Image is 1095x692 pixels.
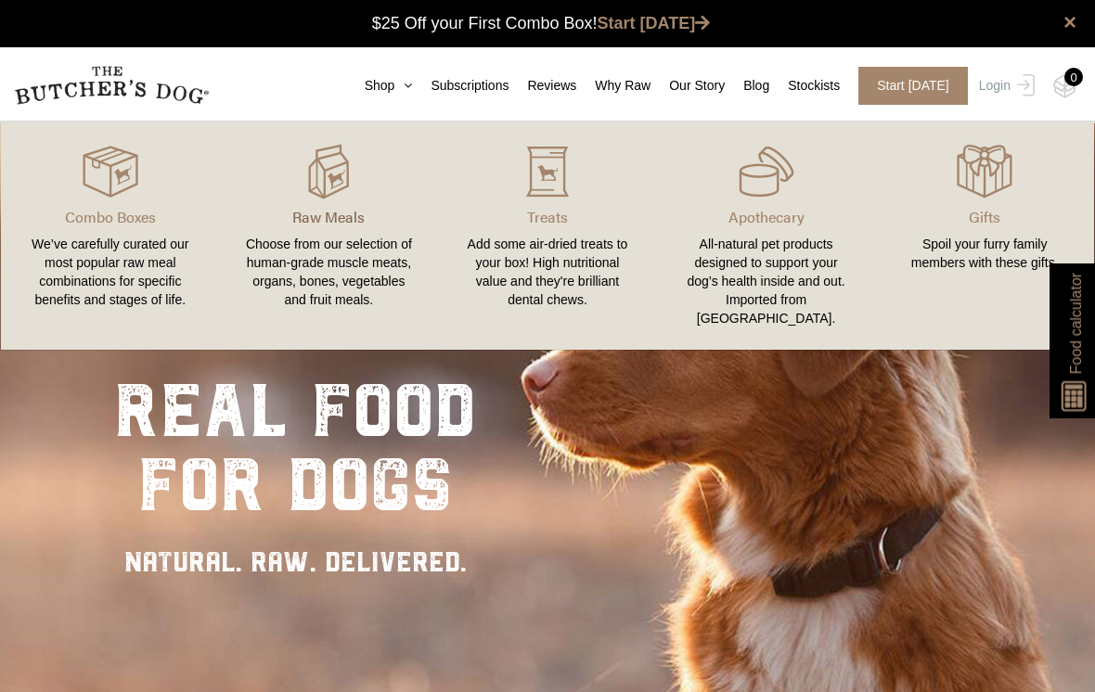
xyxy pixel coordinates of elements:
[412,76,509,96] a: Subscriptions
[220,140,439,331] a: Raw Meals Choose from our selection of human-grade muscle meats, organs, bones, vegetables and fr...
[460,235,635,309] div: Add some air-dried treats to your box! High nutritional value and they're brilliant dental chews.
[858,67,968,105] span: Start [DATE]
[242,206,417,228] p: Raw Meals
[346,76,413,96] a: Shop
[897,206,1072,228] p: Gifts
[651,76,725,96] a: Our Story
[679,235,854,327] div: All-natural pet products designed to support your dog’s health inside and out. Imported from [GEO...
[438,140,657,331] a: Treats Add some air-dried treats to your box! High nutritional value and they're brilliant dental...
[974,67,1035,105] a: Login
[460,206,635,228] p: Treats
[1064,68,1083,86] div: 0
[1,140,220,331] a: Combo Boxes We’ve carefully curated our most popular raw meal combinations for specific benefits ...
[875,140,1094,331] a: Gifts Spoil your furry family members with these gifts.
[679,206,854,228] p: Apothecary
[576,76,651,96] a: Why Raw
[1064,273,1087,374] span: Food calculator
[598,14,711,32] a: Start [DATE]
[509,76,576,96] a: Reviews
[725,76,769,96] a: Blog
[1053,74,1076,98] img: TBD_Cart-Empty.png
[23,206,198,228] p: Combo Boxes
[23,235,198,309] div: We’ve carefully curated our most popular raw meal combinations for specific benefits and stages o...
[840,67,974,105] a: Start [DATE]
[769,76,840,96] a: Stockists
[242,235,417,309] div: Choose from our selection of human-grade muscle meats, organs, bones, vegetables and fruit meals.
[897,235,1072,272] div: Spoil your furry family members with these gifts.
[657,140,876,331] a: Apothecary All-natural pet products designed to support your dog’s health inside and out. Importe...
[114,541,476,583] div: NATURAL. RAW. DELIVERED.
[114,374,476,522] div: real food for dogs
[1063,11,1076,33] a: close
